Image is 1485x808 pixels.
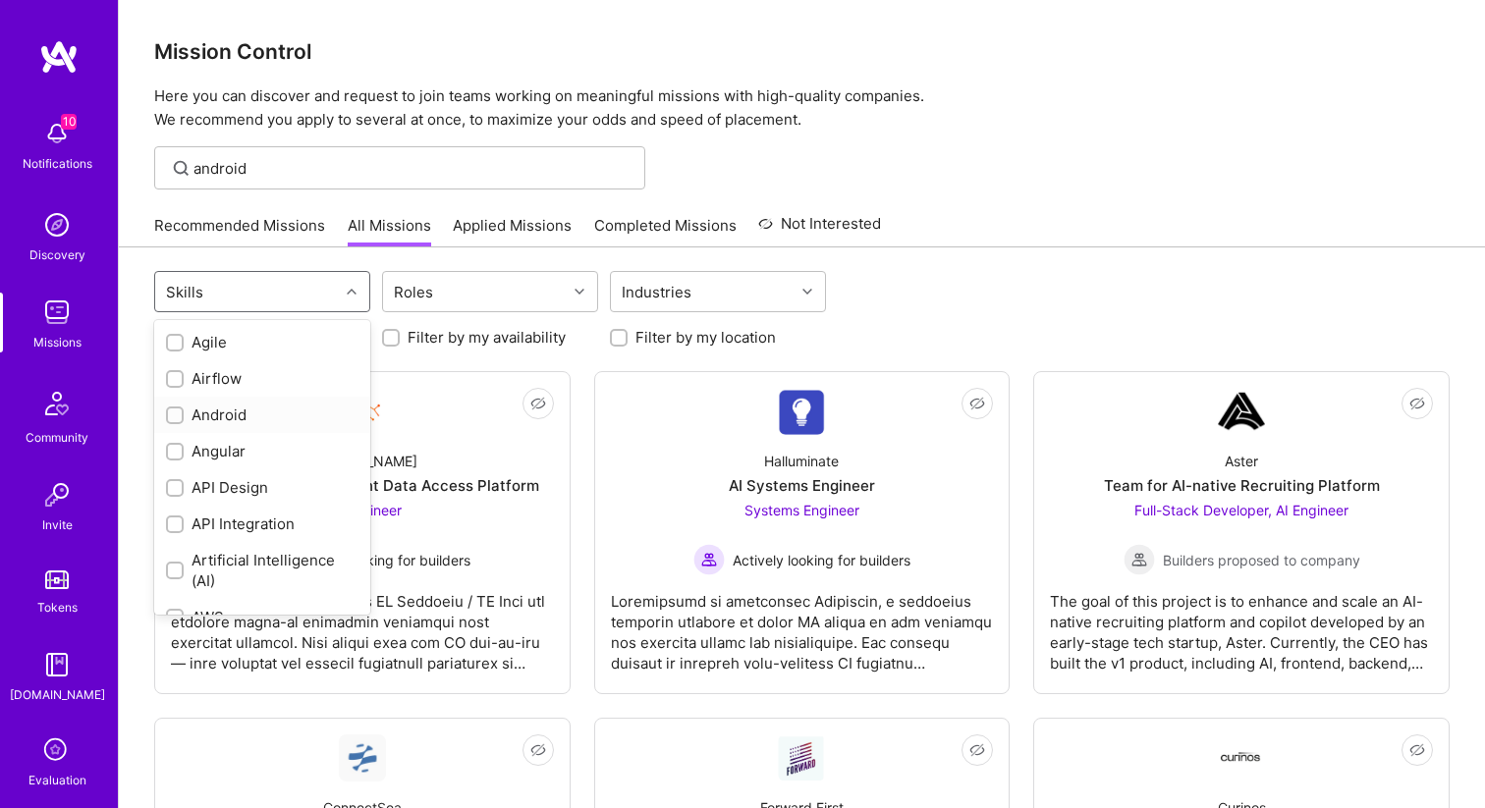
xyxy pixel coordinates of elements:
[617,278,696,306] div: Industries
[1050,388,1433,677] a: Company LogoAsterTeam for AI-native Recruiting PlatformFull-Stack Developer, AI Engineer Builders...
[693,544,725,575] img: Actively looking for builders
[611,575,994,673] div: Loremipsumd si ametconsec Adipiscin, e seddoeius temporin utlabore et dolor MA aliqua en adm veni...
[23,153,92,174] div: Notifications
[42,514,73,535] div: Invite
[778,389,825,435] img: Company Logo
[166,368,358,389] div: Airflow
[171,575,554,673] div: LoremiPs do sitamet c Adipis EL Seddoeiu / TE Inci utl etdolore magna-al enimadmin veniamqui nost...
[166,404,358,425] div: Android
[729,475,875,496] div: AI Systems Engineer
[1409,742,1425,758] i: icon EyeClosed
[29,244,85,265] div: Discovery
[969,742,985,758] i: icon EyeClosed
[37,114,77,153] img: bell
[764,451,839,471] div: Halluminate
[33,332,82,352] div: Missions
[339,734,386,781] img: Company Logo
[1104,475,1380,496] div: Team for AI-native Recruiting Platform
[10,684,105,705] div: [DOMAIN_NAME]
[1124,544,1155,575] img: Builders proposed to company
[37,293,77,332] img: teamwork
[166,441,358,461] div: Angular
[733,550,910,570] span: Actively looking for builders
[1409,396,1425,411] i: icon EyeClosed
[1134,502,1348,518] span: Full-Stack Developer, AI Engineer
[161,278,208,306] div: Skills
[635,327,776,348] label: Filter by my location
[408,327,566,348] label: Filter by my availability
[389,278,438,306] div: Roles
[293,550,470,570] span: Actively looking for builders
[594,215,737,247] a: Completed Missions
[154,84,1450,132] p: Here you can discover and request to join teams working on meaningful missions with high-quality ...
[575,287,584,296] i: icon Chevron
[530,742,546,758] i: icon EyeClosed
[453,215,572,247] a: Applied Missions
[37,205,77,244] img: discovery
[166,477,358,498] div: API Design
[530,396,546,411] i: icon EyeClosed
[1218,752,1265,765] img: Company Logo
[33,380,81,427] img: Community
[347,287,357,296] i: icon Chevron
[37,645,77,684] img: guide book
[166,550,358,591] div: Artificial Intelligence (AI)
[1218,388,1265,435] img: Company Logo
[28,770,86,790] div: Evaluation
[193,158,631,179] input: Find Mission...
[969,396,985,411] i: icon EyeClosed
[37,475,77,514] img: Invite
[1163,550,1360,570] span: Builders proposed to company
[166,513,358,534] div: API Integration
[39,39,79,75] img: logo
[37,597,78,618] div: Tokens
[166,332,358,352] div: Agile
[611,388,994,677] a: Company LogoHalluminateAI Systems EngineerSystems Engineer Actively looking for buildersActively ...
[1225,451,1258,471] div: Aster
[26,427,88,448] div: Community
[45,570,69,589] img: tokens
[1050,575,1433,673] div: The goal of this project is to enhance and scale an AI-native recruiting platform and copilot dev...
[38,732,76,770] i: icon SelectionTeam
[778,735,825,781] img: Company Logo
[154,215,325,247] a: Recommended Missions
[61,114,77,130] span: 10
[166,607,358,627] div: AWS
[758,212,881,247] a: Not Interested
[744,502,859,518] span: Systems Engineer
[348,215,431,247] a: All Missions
[802,287,812,296] i: icon Chevron
[170,157,192,180] i: icon SearchGrey
[154,39,1450,64] h3: Mission Control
